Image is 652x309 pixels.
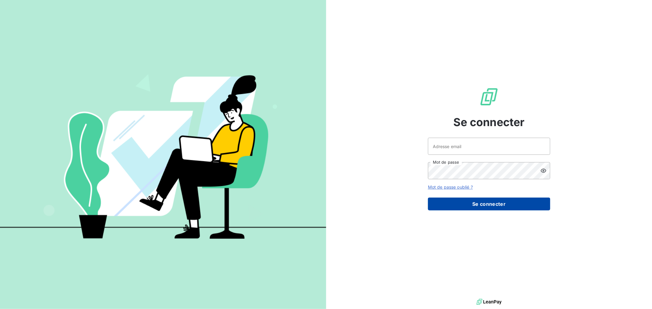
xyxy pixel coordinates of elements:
button: Se connecter [428,198,550,210]
img: logo [477,297,502,307]
img: Logo LeanPay [479,87,499,107]
span: Se connecter [453,114,525,130]
a: Mot de passe oublié ? [428,184,473,190]
input: placeholder [428,138,550,155]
